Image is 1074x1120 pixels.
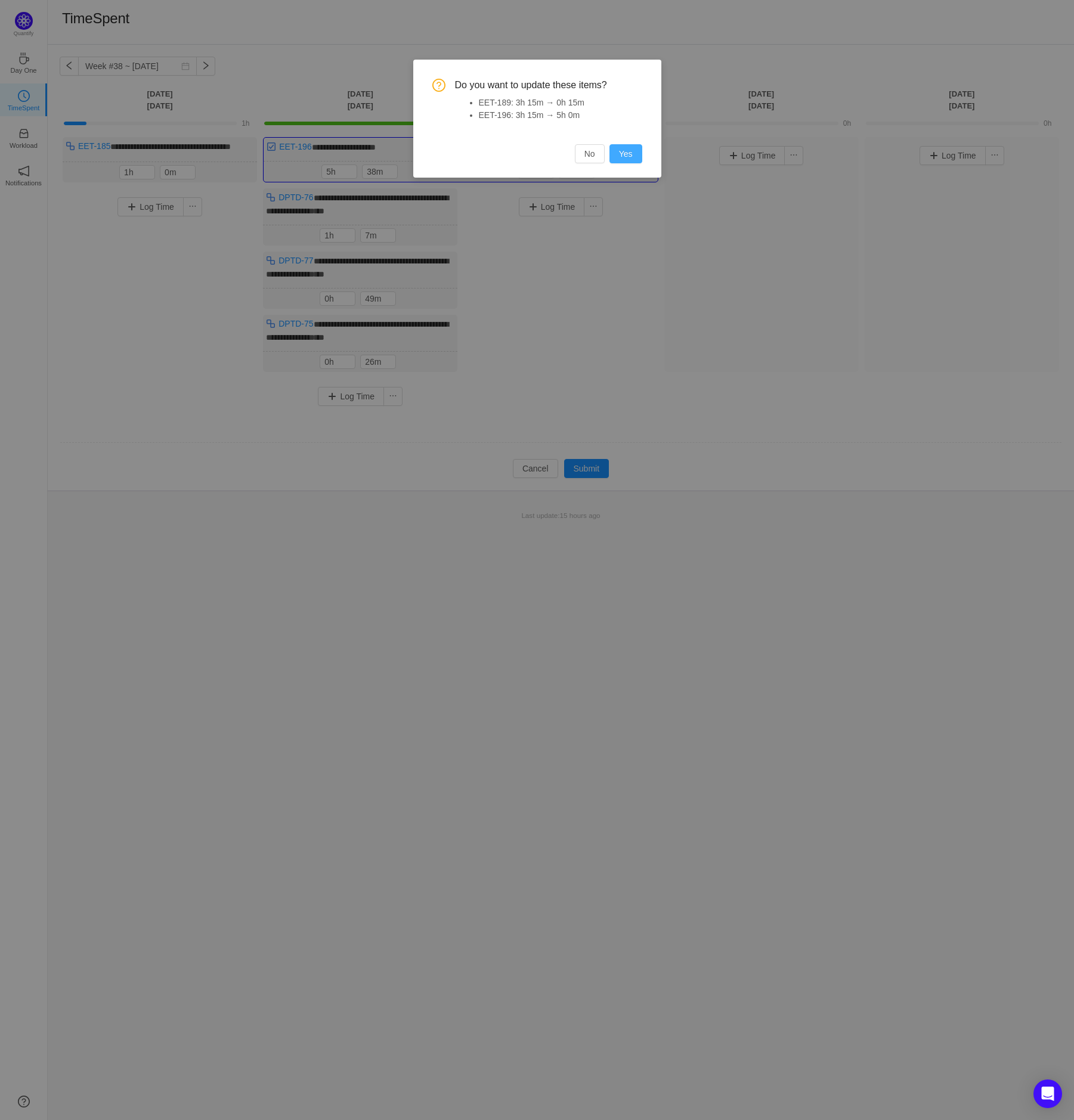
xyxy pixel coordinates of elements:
i: icon: question-circle [432,79,445,92]
li: EET-196: 3h 15m → 5h 0m [479,109,642,122]
button: No [575,144,605,163]
div: Open Intercom Messenger [1033,1079,1062,1108]
li: EET-189: 3h 15m → 0h 15m [479,97,642,109]
button: Yes [609,144,642,163]
span: Do you want to update these items? [455,79,642,92]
